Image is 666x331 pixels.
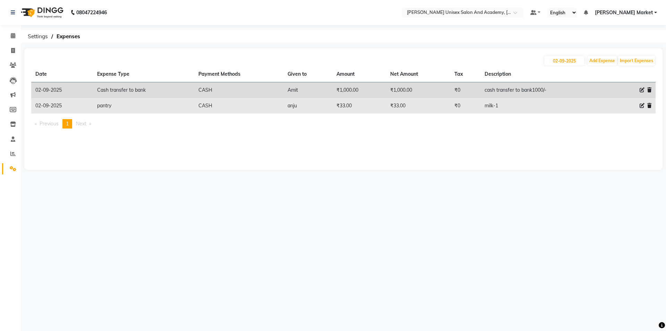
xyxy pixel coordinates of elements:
[544,56,584,66] input: PLACEHOLDER.DATE
[283,66,332,82] th: Given to
[450,66,480,82] th: Tax
[194,66,284,82] th: Payment Methods
[386,82,450,98] td: ₹1,000.00
[194,98,284,114] td: CASH
[332,98,386,114] td: ₹33.00
[595,9,653,16] span: [PERSON_NAME] Market
[76,3,107,22] b: 08047224946
[31,82,93,98] td: 02-09-2025
[283,98,332,114] td: anju
[480,82,605,98] td: cash transfer to bank1000/-
[31,66,93,82] th: Date
[332,66,386,82] th: Amount
[450,82,480,98] td: ₹0
[31,98,93,114] td: 02-09-2025
[588,56,617,66] button: Add Expense
[386,98,450,114] td: ₹33.00
[332,82,386,98] td: ₹1,000.00
[386,66,450,82] th: Net Amount
[66,121,69,127] span: 1
[53,30,84,43] span: Expenses
[480,66,605,82] th: Description
[93,98,194,114] td: pantry
[93,66,194,82] th: Expense Type
[283,82,332,98] td: Amit
[18,3,65,22] img: logo
[450,98,480,114] td: ₹0
[31,119,656,129] nav: Pagination
[618,56,655,66] button: Import Expenses
[40,121,59,127] span: Previous
[480,98,605,114] td: milk-1
[194,82,284,98] td: CASH
[93,82,194,98] td: Cash transfer to bank
[24,30,51,43] span: Settings
[76,121,86,127] span: Next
